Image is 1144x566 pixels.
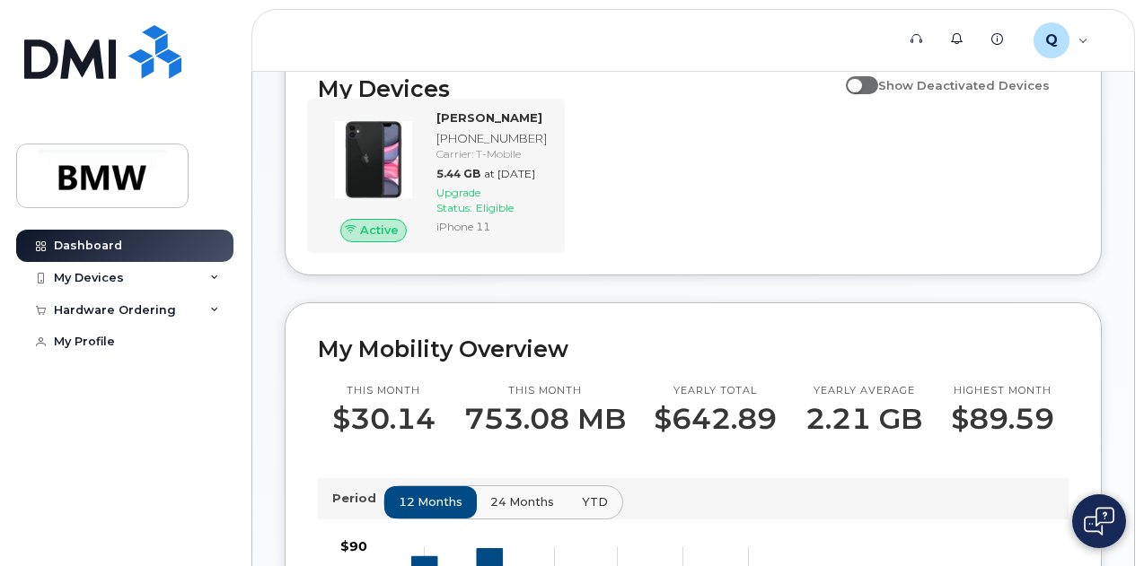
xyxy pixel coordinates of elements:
[490,493,554,510] span: 24 months
[476,201,514,214] span: Eligible
[951,384,1054,398] p: Highest month
[1084,507,1114,536] img: Open chat
[332,118,415,201] img: iPhone_11.jpg
[951,403,1054,435] p: $89.59
[805,384,922,398] p: Yearly average
[582,493,608,510] span: YTD
[484,167,535,180] span: at [DATE]
[332,384,436,398] p: This month
[654,384,777,398] p: Yearly total
[464,403,626,435] p: 753.08 MB
[332,490,383,507] p: Period
[436,219,547,234] div: iPhone 11
[464,384,626,398] p: This month
[436,110,542,125] strong: [PERSON_NAME]
[332,403,436,435] p: $30.14
[340,538,367,554] tspan: $90
[318,335,1069,362] h2: My Mobility Overview
[318,75,837,102] h2: My Devices
[805,403,922,435] p: 2.21 GB
[436,130,547,147] div: [PHONE_NUMBER]
[436,167,480,180] span: 5.44 GB
[878,78,1050,92] span: Show Deactivated Devices
[318,109,554,241] a: Active[PERSON_NAME][PHONE_NUMBER]Carrier: T-Mobile5.44 GBat [DATE]Upgrade Status:EligibleiPhone 11
[654,403,777,435] p: $642.89
[436,146,547,161] div: Carrier: T-Mobile
[1045,30,1058,51] span: Q
[846,68,860,83] input: Show Deactivated Devices
[436,186,480,214] span: Upgrade Status:
[1021,22,1101,58] div: QTD7623
[360,222,399,239] span: Active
